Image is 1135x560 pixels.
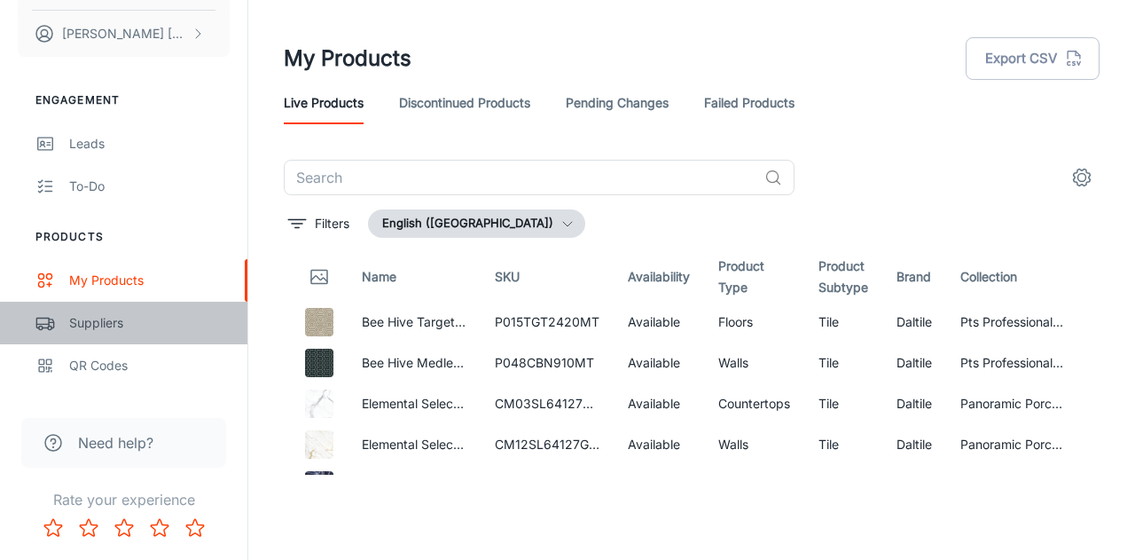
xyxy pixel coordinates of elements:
button: filter [284,209,354,238]
th: Name [348,252,481,302]
th: Brand [882,252,946,302]
div: Leads [69,134,230,154]
td: P048CBN910MT [481,343,614,383]
h1: My Products [284,43,411,75]
p: [PERSON_NAME] [PERSON_NAME] [62,24,187,43]
td: Panoramic Porcelain Surfaces [946,424,1079,465]
button: Rate 3 star [106,510,142,546]
div: My Products [69,271,230,290]
td: Tile [804,465,882,506]
th: Product Subtype [804,252,882,302]
a: Live Products [284,82,364,124]
th: Product Type [704,252,804,302]
th: Availability [614,252,704,302]
td: Walls [704,343,804,383]
svg: Thumbnail [309,266,330,288]
td: Available [614,302,704,343]
td: Tile [804,424,882,465]
a: Bee Hive Target Warm Blend, Target, 24X20, Matte [362,314,663,329]
td: Available [614,343,704,383]
a: Elemental Selection Diamond Mine, Slab, 64X127, Glossy, 12MM, FC1 [362,437,761,452]
div: To-do [69,177,230,196]
td: Available [614,424,704,465]
button: Rate 5 star [177,510,213,546]
td: CM12SL64127GL12A [481,424,614,465]
td: Tile [804,302,882,343]
span: Need help? [78,432,153,454]
td: Daltile [882,343,946,383]
th: Collection [946,252,1079,302]
td: Panoramic Porcelain Surfaces [946,465,1079,506]
td: Panoramic Porcelain Surfaces [946,383,1079,424]
td: Tile [804,383,882,424]
td: P015TGT2420MT [481,302,614,343]
a: Failed Products [704,82,794,124]
button: Export CSV [966,37,1100,80]
td: Daltile [882,465,946,506]
td: Pts Professional Tile Solution [946,343,1079,383]
td: Walls [704,465,804,506]
a: Pending Changes [566,82,669,124]
td: Countertops [704,383,804,424]
td: CM87SL63126GL6B [481,465,614,506]
p: Filters [315,214,349,233]
div: Suppliers [69,313,230,333]
a: Bee Hive Medley Cube Negative, Cube Negative, 8 1/2X10, Matte [362,355,747,370]
td: Walls [704,424,804,465]
button: English ([GEOGRAPHIC_DATA]) [368,209,585,238]
td: Tile [804,343,882,383]
td: Daltile [882,424,946,465]
button: Rate 2 star [71,510,106,546]
button: [PERSON_NAME] [PERSON_NAME] [18,11,230,57]
td: Daltile [882,302,946,343]
button: Rate 1 star [35,510,71,546]
a: Elemental Selection Statuario, Slab, 64X127, Matte, 12MM, FC2 [362,396,730,411]
a: Discontinued Products [399,82,530,124]
th: SKU [481,252,614,302]
div: QR Codes [69,356,230,375]
td: Pts Professional Tile Solution [946,302,1079,343]
button: Rate 4 star [142,510,177,546]
p: Rate your experience [14,489,233,510]
button: settings [1064,160,1100,195]
input: Search [284,160,757,195]
td: Available [614,465,704,506]
td: Floors [704,302,804,343]
td: Daltile [882,383,946,424]
td: Available [614,383,704,424]
td: CM03SL64127MT12B [481,383,614,424]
